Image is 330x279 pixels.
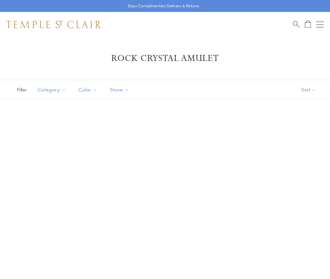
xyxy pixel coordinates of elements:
[75,86,102,94] span: Color
[105,83,134,97] button: Stone
[6,21,101,28] img: Temple St. Clair
[305,20,311,28] a: Open Shopping Bag
[293,20,300,28] a: Search
[128,3,199,9] p: Enjoy Complimentary Delivery & Returns
[107,86,134,94] span: Stone
[316,21,324,28] button: Open navigation
[33,83,71,97] button: Category
[16,53,314,64] h1: Rock Crystal Amulet
[74,83,102,97] button: Color
[35,86,71,94] span: Category
[287,80,330,99] button: Show sort by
